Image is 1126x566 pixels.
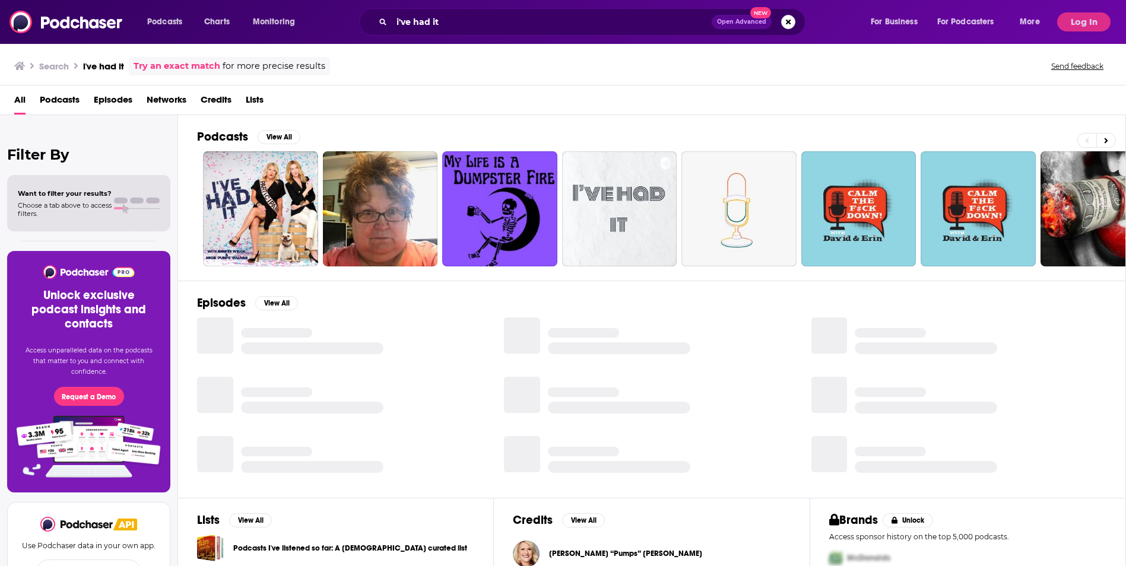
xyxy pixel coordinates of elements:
h3: Search [39,61,69,72]
a: PodcastsView All [197,129,300,144]
a: Angie “Pumps” Sullivan [549,549,702,558]
span: Open Advanced [717,19,766,25]
button: View All [229,513,272,527]
button: Request a Demo [54,387,124,406]
a: Podcasts [40,90,80,115]
button: open menu [862,12,932,31]
a: ListsView All [197,513,272,527]
h3: Unlock exclusive podcast insights and contacts [21,288,156,331]
a: Charts [196,12,237,31]
span: Want to filter your results? [18,189,112,198]
span: for more precise results [223,59,325,73]
button: Send feedback [1048,61,1107,71]
div: Search podcasts, credits, & more... [370,8,817,36]
p: Use Podchaser data in your own app. [22,541,156,550]
a: Networks [147,90,186,115]
a: Episodes [94,90,132,115]
span: For Podcasters [937,14,994,30]
button: View All [258,130,300,144]
button: open menu [245,12,310,31]
a: EpisodesView All [197,295,298,310]
span: New [750,7,772,18]
button: Open AdvancedNew [712,15,772,29]
h2: Episodes [197,295,246,310]
a: Try an exact match [134,59,220,73]
img: Podchaser - Follow, Share and Rate Podcasts [9,11,123,33]
button: View All [562,513,605,527]
a: All [14,90,26,115]
button: Unlock [883,513,933,527]
img: Podchaser API banner [113,519,137,530]
button: open menu [1011,12,1055,31]
h2: Lists [197,513,220,527]
p: Access unparalleled data on the podcasts that matter to you and connect with confidence. [21,345,156,377]
h2: Filter By [7,146,170,163]
a: CreditsView All [513,513,605,527]
img: Podchaser - Follow, Share and Rate Podcasts [40,517,114,532]
h3: i've had it [83,61,124,72]
button: Log In [1057,12,1111,31]
img: Pro Features [12,415,165,478]
span: More [1020,14,1040,30]
h2: Podcasts [197,129,248,144]
button: open menu [139,12,198,31]
img: Podchaser - Follow, Share and Rate Podcasts [42,265,135,279]
span: For Business [871,14,918,30]
span: Choose a tab above to access filters. [18,201,112,218]
span: [PERSON_NAME] “Pumps” [PERSON_NAME] [549,549,702,558]
a: Podcasts I've listened so far: A [DEMOGRAPHIC_DATA] curated list [233,542,467,555]
span: Charts [204,14,230,30]
span: Podcasts [147,14,182,30]
a: Lists [246,90,264,115]
h2: Brands [829,513,878,527]
span: McDonalds [847,553,890,563]
button: open menu [930,12,1011,31]
a: Credits [201,90,231,115]
input: Search podcasts, credits, & more... [392,12,712,31]
h2: Credits [513,513,553,527]
a: Podcasts I've listened so far: A queer curated list [197,535,224,561]
p: Access sponsor history on the top 5,000 podcasts. [829,532,1106,541]
button: View All [255,296,298,310]
span: Monitoring [253,14,295,30]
